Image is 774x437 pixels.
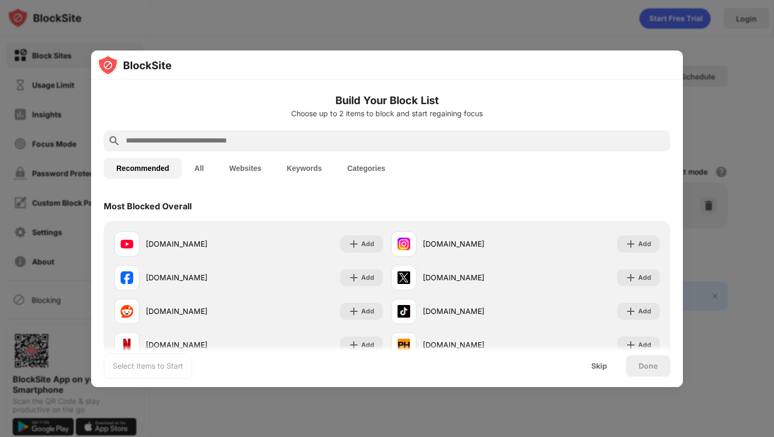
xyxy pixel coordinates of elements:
button: Websites [216,158,274,179]
img: logo-blocksite.svg [97,55,172,76]
div: [DOMAIN_NAME] [423,339,525,350]
div: [DOMAIN_NAME] [423,238,525,249]
img: search.svg [108,135,121,147]
div: Add [361,340,374,350]
div: Select Items to Start [113,361,183,371]
img: favicons [121,271,133,284]
img: favicons [121,305,133,318]
img: favicons [398,305,410,318]
div: [DOMAIN_NAME] [146,238,249,249]
div: Add [361,239,374,249]
div: Add [638,306,651,317]
div: [DOMAIN_NAME] [423,306,525,317]
button: All [182,158,216,179]
img: favicons [121,339,133,351]
div: Add [638,272,651,283]
div: Skip [591,362,607,370]
div: [DOMAIN_NAME] [146,306,249,317]
div: Add [638,340,651,350]
img: favicons [398,238,410,250]
button: Keywords [274,158,334,179]
div: [DOMAIN_NAME] [146,339,249,350]
h6: Build Your Block List [104,93,670,108]
div: Add [361,272,374,283]
img: favicons [398,339,410,351]
div: Add [638,239,651,249]
div: [DOMAIN_NAME] [146,272,249,283]
div: Add [361,306,374,317]
div: Most Blocked Overall [104,201,192,211]
div: Choose up to 2 items to block and start regaining focus [104,109,670,118]
img: favicons [121,238,133,250]
div: [DOMAIN_NAME] [423,272,525,283]
button: Recommended [104,158,182,179]
img: favicons [398,271,410,284]
button: Categories [334,158,398,179]
div: Done [639,362,658,370]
